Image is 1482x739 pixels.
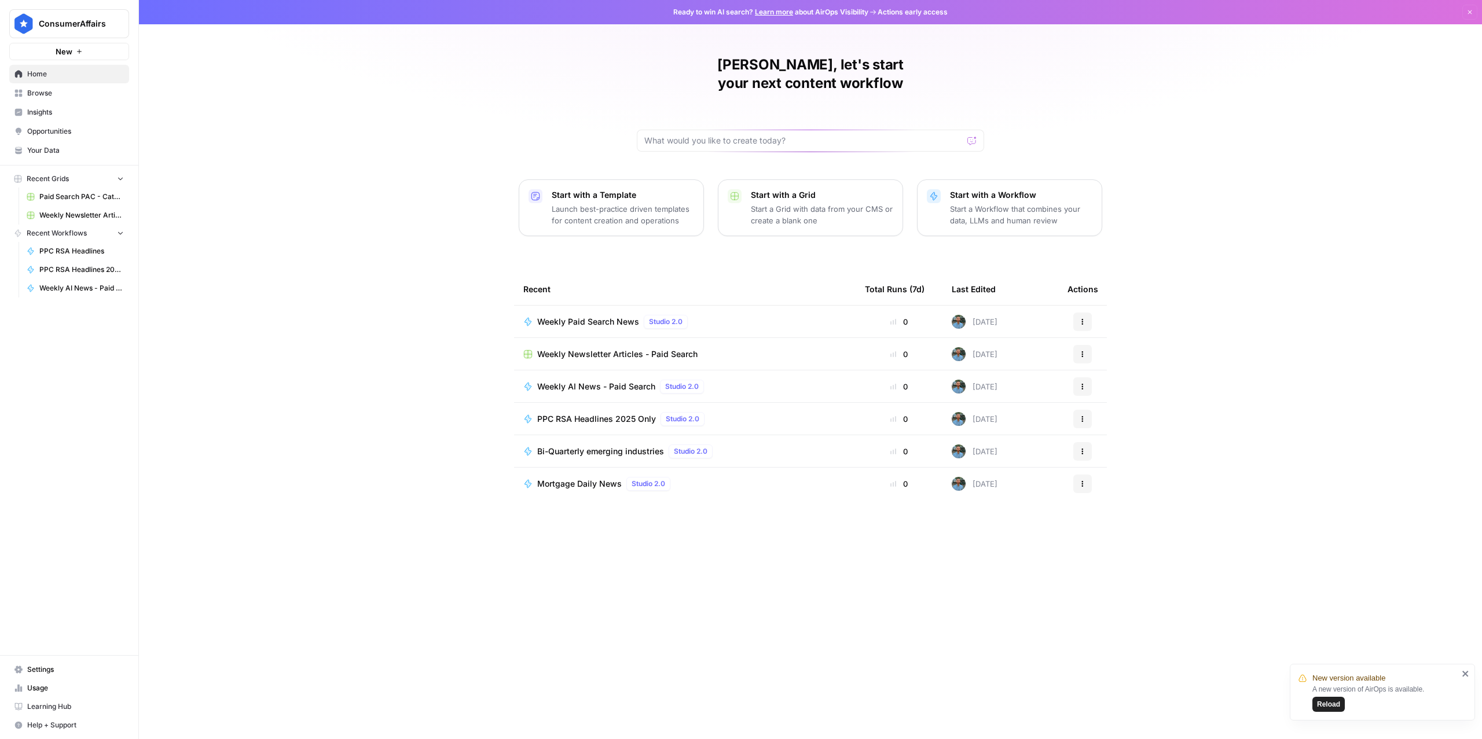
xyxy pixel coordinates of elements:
[644,135,963,146] input: What would you like to create today?
[9,225,129,242] button: Recent Workflows
[39,192,124,202] span: Paid Search PAC - Categories
[9,65,129,83] a: Home
[537,413,656,425] span: PPC RSA Headlines 2025 Only
[552,203,694,226] p: Launch best-practice driven templates for content creation and operations
[27,69,124,79] span: Home
[519,179,704,236] button: Start with a TemplateLaunch best-practice driven templates for content creation and operations
[523,273,846,305] div: Recent
[665,381,699,392] span: Studio 2.0
[637,56,984,93] h1: [PERSON_NAME], let's start your next content workflow
[537,348,698,360] span: Weekly Newsletter Articles - Paid Search
[39,18,109,30] span: ConsumerAffairs
[9,716,129,734] button: Help + Support
[9,170,129,187] button: Recent Grids
[755,8,793,16] a: Learn more
[1312,672,1385,684] span: New version available
[27,720,124,730] span: Help + Support
[39,246,124,256] span: PPC RSA Headlines
[952,412,966,426] img: cey2xrdcekjvnatjucu2k7sm827y
[537,446,664,457] span: Bi-Quarterly emerging industries
[9,660,129,679] a: Settings
[673,7,868,17] span: Ready to win AI search? about AirOps Visibility
[27,664,124,675] span: Settings
[537,316,639,328] span: Weekly Paid Search News
[9,679,129,697] a: Usage
[27,701,124,712] span: Learning Hub
[523,380,846,394] a: Weekly AI News - Paid SearchStudio 2.0
[523,348,846,360] a: Weekly Newsletter Articles - Paid Search
[917,179,1102,236] button: Start with a WorkflowStart a Workflow that combines your data, LLMs and human review
[27,683,124,693] span: Usage
[27,126,124,137] span: Opportunities
[21,206,129,225] a: Weekly Newsletter Articles - Paid Search
[952,477,966,491] img: cey2xrdcekjvnatjucu2k7sm827y
[751,203,893,226] p: Start a Grid with data from your CMS or create a blank one
[865,348,933,360] div: 0
[21,242,129,260] a: PPC RSA Headlines
[865,413,933,425] div: 0
[39,264,124,275] span: PPC RSA Headlines 2025 Only
[27,145,124,156] span: Your Data
[952,315,966,329] img: cey2xrdcekjvnatjucu2k7sm827y
[865,381,933,392] div: 0
[865,446,933,457] div: 0
[952,444,966,458] img: cey2xrdcekjvnatjucu2k7sm827y
[952,347,997,361] div: [DATE]
[523,477,846,491] a: Mortgage Daily NewsStudio 2.0
[878,7,948,17] span: Actions early access
[537,478,622,490] span: Mortgage Daily News
[56,46,72,57] span: New
[1312,684,1458,712] div: A new version of AirOps is available.
[27,174,69,184] span: Recent Grids
[674,446,707,457] span: Studio 2.0
[865,316,933,328] div: 0
[523,412,846,426] a: PPC RSA Headlines 2025 OnlyStudio 2.0
[751,189,893,201] p: Start with a Grid
[666,414,699,424] span: Studio 2.0
[39,210,124,220] span: Weekly Newsletter Articles - Paid Search
[39,283,124,293] span: Weekly AI News - Paid Search
[1068,273,1098,305] div: Actions
[27,228,87,238] span: Recent Workflows
[21,279,129,297] a: Weekly AI News - Paid Search
[9,122,129,141] a: Opportunities
[27,88,124,98] span: Browse
[952,273,996,305] div: Last Edited
[950,189,1092,201] p: Start with a Workflow
[21,187,129,206] a: Paid Search PAC - Categories
[9,9,129,38] button: Workspace: ConsumerAffairs
[552,189,694,201] p: Start with a Template
[952,412,997,426] div: [DATE]
[952,380,997,394] div: [DATE]
[950,203,1092,226] p: Start a Workflow that combines your data, LLMs and human review
[21,260,129,279] a: PPC RSA Headlines 2025 Only
[1312,697,1345,712] button: Reload
[9,84,129,102] a: Browse
[952,444,997,458] div: [DATE]
[649,317,683,327] span: Studio 2.0
[718,179,903,236] button: Start with a GridStart a Grid with data from your CMS or create a blank one
[952,315,997,329] div: [DATE]
[27,107,124,117] span: Insights
[865,273,925,305] div: Total Runs (7d)
[952,477,997,491] div: [DATE]
[9,697,129,716] a: Learning Hub
[9,43,129,60] button: New
[9,103,129,122] a: Insights
[537,381,655,392] span: Weekly AI News - Paid Search
[1462,669,1470,678] button: close
[1317,699,1340,709] span: Reload
[865,478,933,490] div: 0
[9,141,129,160] a: Your Data
[13,13,34,34] img: ConsumerAffairs Logo
[523,315,846,329] a: Weekly Paid Search NewsStudio 2.0
[952,347,966,361] img: cey2xrdcekjvnatjucu2k7sm827y
[632,479,665,489] span: Studio 2.0
[952,380,966,394] img: cey2xrdcekjvnatjucu2k7sm827y
[523,444,846,458] a: Bi-Quarterly emerging industriesStudio 2.0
